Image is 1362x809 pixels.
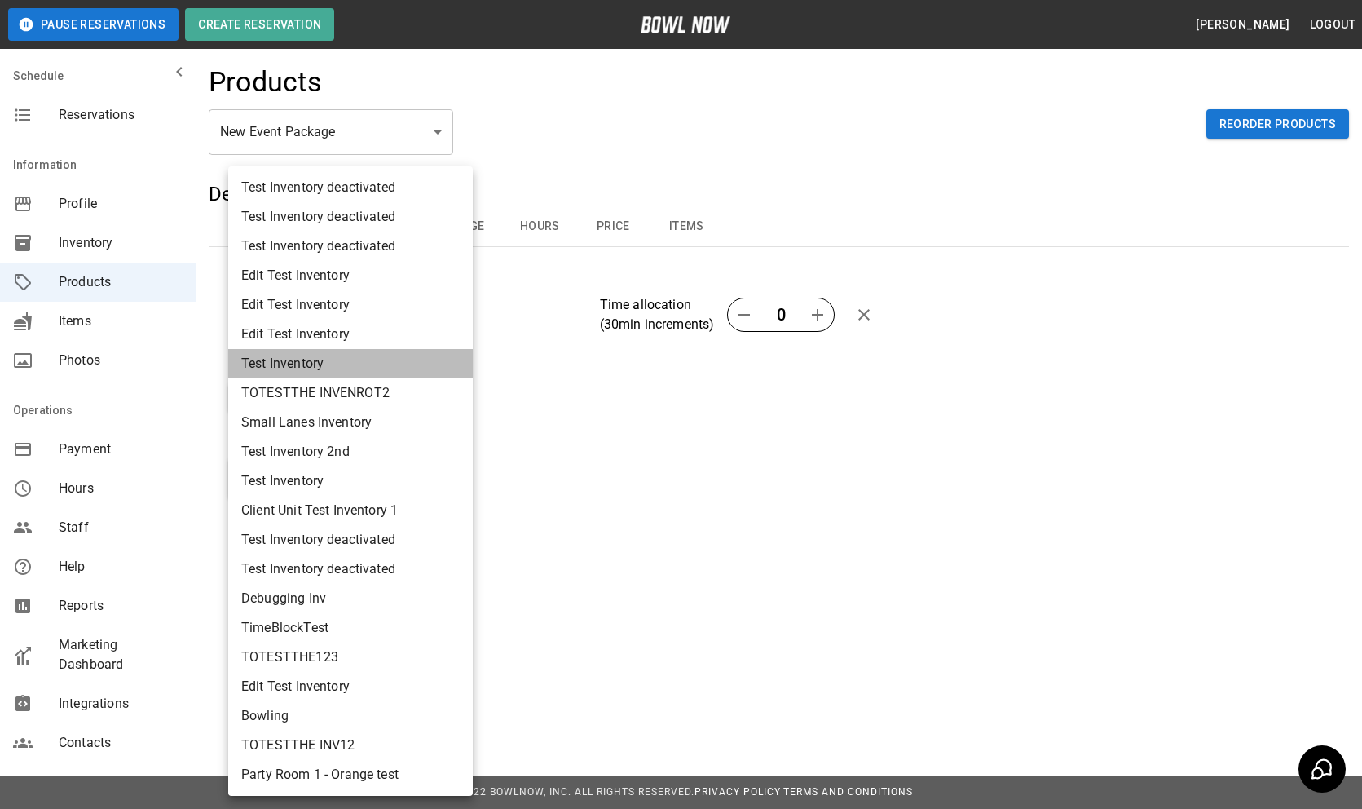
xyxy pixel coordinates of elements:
[228,701,473,731] li: Bowling
[228,643,473,672] li: TOTESTTHE123
[228,173,473,202] li: Test Inventory deactivated
[228,760,473,789] li: Party Room 1 - Orange test
[228,466,473,496] li: Test Inventory
[228,378,473,408] li: TOTESTTHE INVENROT2
[228,290,473,320] li: Edit Test Inventory
[228,496,473,525] li: Client Unit Test Inventory 1
[228,202,473,232] li: Test Inventory deactivated
[228,613,473,643] li: TimeBlockTest
[228,555,473,584] li: Test Inventory deactivated
[228,320,473,349] li: Edit Test Inventory
[228,349,473,378] li: Test Inventory
[228,437,473,466] li: Test Inventory 2nd
[228,232,473,261] li: Test Inventory deactivated
[228,525,473,555] li: Test Inventory deactivated
[228,261,473,290] li: Edit Test Inventory
[228,672,473,701] li: Edit Test Inventory
[228,584,473,613] li: Debugging Inv
[228,408,473,437] li: Small Lanes Inventory
[228,731,473,760] li: TOTESTTHE INV12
